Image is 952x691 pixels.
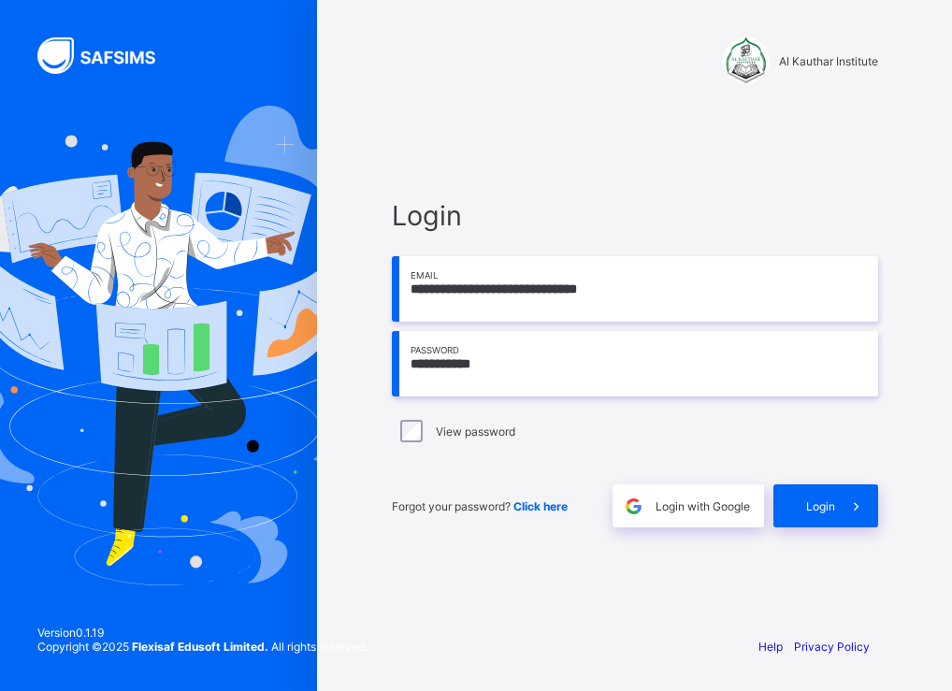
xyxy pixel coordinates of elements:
strong: Flexisaf Edusoft Limited. [132,640,268,654]
span: Login with Google [656,499,750,513]
span: Login [806,499,835,513]
a: Click here [513,499,568,513]
a: Privacy Policy [794,640,870,654]
span: Forgot your password? [392,499,568,513]
a: Help [758,640,783,654]
span: Login [392,199,878,232]
span: Al Kauthar Institute [779,54,878,68]
span: Copyright © 2025 All rights reserved. [37,640,368,654]
label: View password [436,425,515,439]
span: Version 0.1.19 [37,626,368,640]
img: google.396cfc9801f0270233282035f929180a.svg [623,496,644,517]
img: SAFSIMS Logo [37,37,178,74]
